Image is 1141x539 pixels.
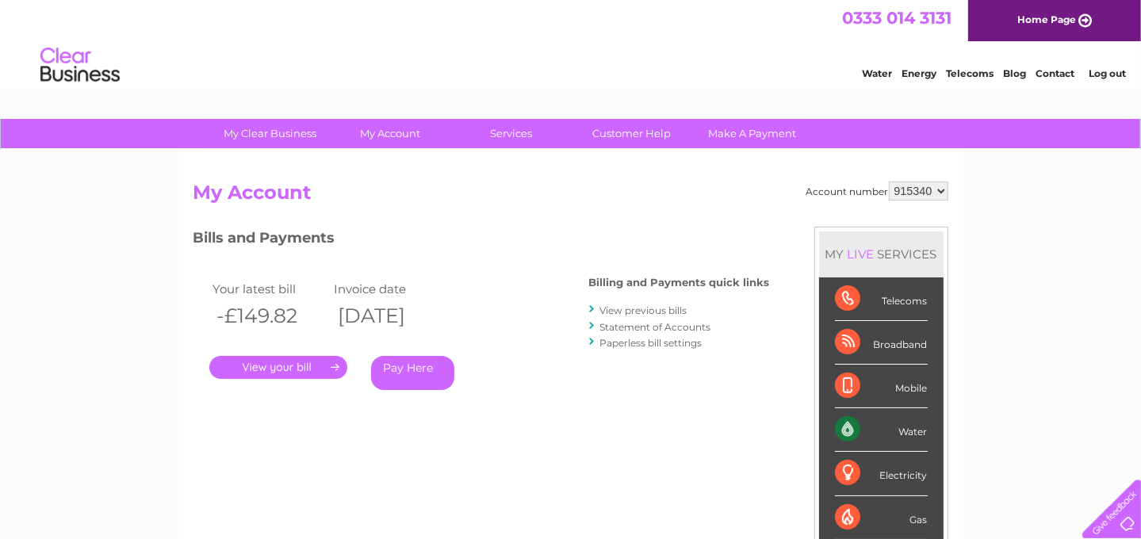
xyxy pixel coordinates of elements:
[566,119,697,148] a: Customer Help
[209,300,331,332] th: -£149.82
[902,67,936,79] a: Energy
[835,452,928,495] div: Electricity
[862,67,892,79] a: Water
[1003,67,1026,79] a: Blog
[835,365,928,408] div: Mobile
[600,304,687,316] a: View previous bills
[687,119,817,148] a: Make A Payment
[600,321,711,333] a: Statement of Accounts
[197,9,946,77] div: Clear Business is a trading name of Verastar Limited (registered in [GEOGRAPHIC_DATA] No. 3667643...
[589,277,770,289] h4: Billing and Payments quick links
[446,119,576,148] a: Services
[330,278,451,300] td: Invoice date
[209,278,331,300] td: Your latest bill
[325,119,456,148] a: My Account
[371,356,454,390] a: Pay Here
[1089,67,1126,79] a: Log out
[193,182,948,212] h2: My Account
[205,119,335,148] a: My Clear Business
[842,8,951,28] a: 0333 014 3131
[209,356,347,379] a: .
[835,277,928,321] div: Telecoms
[193,227,770,254] h3: Bills and Payments
[835,321,928,365] div: Broadband
[806,182,948,201] div: Account number
[844,247,878,262] div: LIVE
[946,67,994,79] a: Telecoms
[835,408,928,452] div: Water
[600,337,703,349] a: Paperless bill settings
[330,300,451,332] th: [DATE]
[1036,67,1074,79] a: Contact
[819,231,944,277] div: MY SERVICES
[40,41,121,90] img: logo.png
